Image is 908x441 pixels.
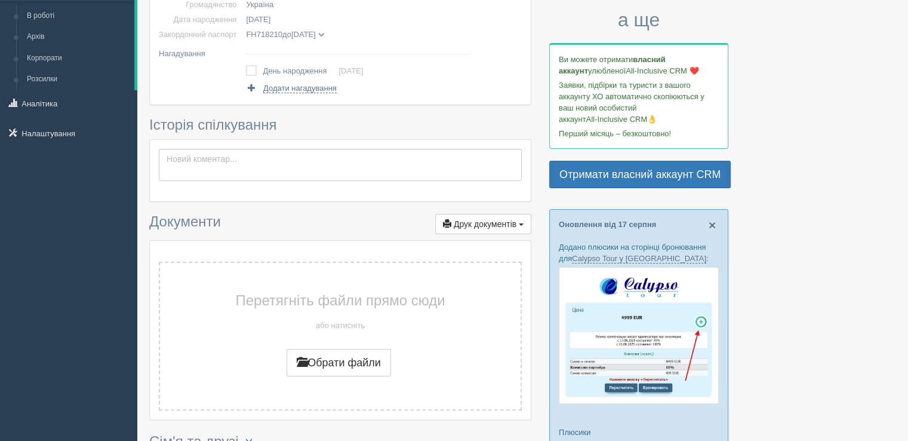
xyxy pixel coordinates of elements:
[159,27,241,42] td: Закордонний паспорт
[709,218,716,232] span: ×
[559,267,719,404] img: calypso-tour-proposal-crm-for-travel-agency.jpg
[21,48,134,69] a: Корпорати
[549,10,728,30] h3: а ще
[559,241,719,264] p: Додано плюсики на сторінці бронювання для :
[572,254,706,264] a: Calypso Tour у [GEOGRAPHIC_DATA]
[246,15,270,24] span: [DATE]
[287,349,391,376] button: Обрати файли
[246,30,324,39] span: до
[454,219,516,229] span: Друк документів
[21,26,134,48] a: Архів
[21,5,134,27] a: В роботі
[586,115,657,124] span: All-Inclusive CRM👌
[149,214,531,234] h3: Документи
[559,79,719,125] p: Заявки, підбірки та туристи з вашого аккаунту ХО автоматично скопіюються у ваш новий особистий ак...
[549,161,731,188] a: Отримати власний аккаунт CRM
[159,12,241,27] td: Дата народження
[246,82,336,94] a: Додати нагадування
[435,214,531,234] button: Друк документів
[21,69,134,90] a: Розсилки
[709,219,716,231] button: Close
[263,84,337,93] span: Додати нагадування
[559,55,666,75] b: власний аккаунт
[159,42,241,61] td: Нагадування
[559,128,719,139] p: Перший місяць – безкоштовно!
[626,66,698,75] span: All-Inclusive CRM ❤️
[149,117,531,133] h3: Історія спілкування
[246,30,282,39] span: FH718210
[263,63,338,79] td: День народження
[291,30,316,39] span: [DATE]
[190,320,491,331] p: або натисніть
[338,66,363,75] a: [DATE]
[190,293,491,308] h3: Перетягніть файли прямо сюди
[559,54,719,76] p: Ви можете отримати улюбленої
[559,220,656,229] a: Оновлення від 17 серпня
